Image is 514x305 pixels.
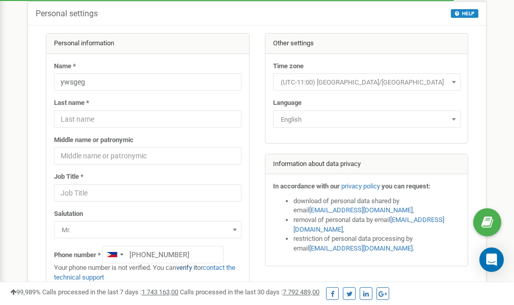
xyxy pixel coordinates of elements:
[103,246,126,263] div: Telephone country code
[54,147,241,164] input: Middle name or patronymic
[451,9,478,18] button: HELP
[309,206,413,214] a: [EMAIL_ADDRESS][DOMAIN_NAME]
[54,172,84,182] label: Job Title *
[293,234,461,253] li: restriction of personal data processing by email .
[54,135,133,145] label: Middle name or patronymic
[54,251,101,260] label: Phone number *
[273,110,461,128] span: English
[341,182,380,190] a: privacy policy
[382,182,430,190] strong: you can request:
[54,209,83,219] label: Salutation
[54,98,89,108] label: Last name *
[273,182,340,190] strong: In accordance with our
[54,184,241,202] input: Job Title
[58,223,238,237] span: Mr.
[54,221,241,238] span: Mr.
[42,288,178,296] span: Calls processed in the last 7 days :
[46,34,249,54] div: Personal information
[36,9,98,18] h5: Personal settings
[265,34,468,54] div: Other settings
[10,288,41,296] span: 99,989%
[54,110,241,128] input: Last name
[54,62,76,71] label: Name *
[54,263,241,282] p: Your phone number is not verified. You can or
[273,98,302,108] label: Language
[142,288,178,296] u: 1 743 163,00
[277,75,457,90] span: (UTC-11:00) Pacific/Midway
[293,215,461,234] li: removal of personal data by email ,
[277,113,457,127] span: English
[293,216,444,233] a: [EMAIL_ADDRESS][DOMAIN_NAME]
[309,244,413,252] a: [EMAIL_ADDRESS][DOMAIN_NAME]
[180,288,319,296] span: Calls processed in the last 30 days :
[102,246,224,263] input: +1-800-555-55-55
[54,73,241,91] input: Name
[265,154,468,175] div: Information about data privacy
[176,264,197,271] a: verify it
[273,73,461,91] span: (UTC-11:00) Pacific/Midway
[283,288,319,296] u: 7 792 489,00
[54,264,235,281] a: contact the technical support
[273,62,304,71] label: Time zone
[479,247,504,272] div: Open Intercom Messenger
[293,197,461,215] li: download of personal data shared by email ,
